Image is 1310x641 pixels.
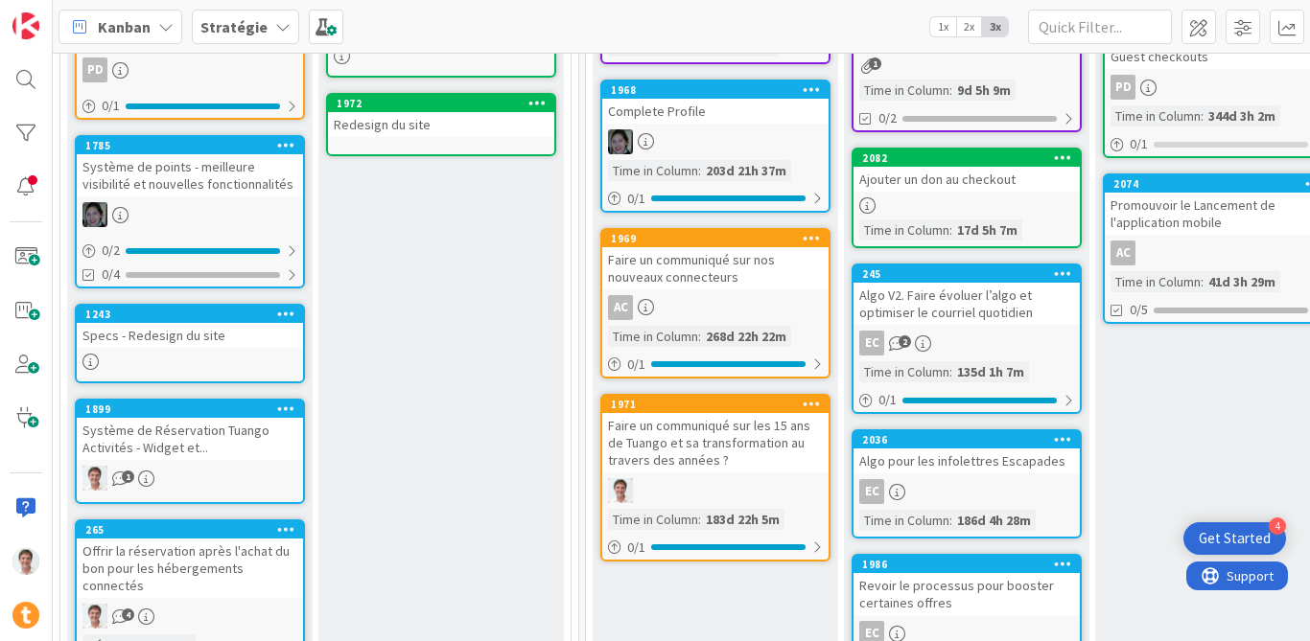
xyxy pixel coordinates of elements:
[40,3,87,26] span: Support
[1204,105,1280,126] div: 344d 3h 2m
[602,230,829,289] div: 1969Faire un communiqué sur nos nouveaux connecteurs
[608,509,698,530] div: Time in Column
[102,264,120,285] span: 0/4
[328,95,554,137] div: 1972Redesign du site
[82,604,107,629] img: JG
[854,149,1080,167] div: 2082
[602,81,829,99] div: 1968
[859,219,949,240] div: Time in Column
[602,396,829,413] div: 1971
[602,247,829,289] div: Faire un communiqué sur nos nouveaux connecteurs
[878,108,897,128] span: 0/2
[701,509,784,530] div: 183d 22h 5m
[1111,105,1201,126] div: Time in Column
[701,160,791,181] div: 203d 21h 37m
[854,448,1080,473] div: Algo pour les infolettres Escapades
[698,509,701,530] span: :
[949,80,952,101] span: :
[602,99,829,124] div: Complete Profile
[122,470,134,483] span: 1
[952,361,1029,382] div: 135d 1h 7m
[77,401,303,418] div: 1899
[602,478,829,503] div: JG
[862,558,1080,571] div: 1986
[608,295,633,320] div: AC
[854,556,1080,615] div: 1986Revoir le processus pour booster certaines offres
[77,306,303,348] div: 1243Specs - Redesign du site
[328,112,554,137] div: Redesign du site
[102,96,120,116] span: 0 / 1
[949,361,952,382] span: :
[608,129,633,154] img: AA
[952,80,1016,101] div: 9d 5h 9m
[949,219,952,240] span: :
[956,17,982,36] span: 2x
[328,95,554,112] div: 1972
[878,390,897,410] span: 0 / 1
[85,402,303,416] div: 1899
[77,418,303,460] div: Système de Réservation Tuango Activités - Widget et...
[698,160,701,181] span: :
[859,479,884,504] div: EC
[1130,300,1148,320] span: 0/5
[1130,134,1148,154] span: 0 / 1
[77,57,303,82] div: PD
[602,129,829,154] div: AA
[82,57,107,82] div: PD
[77,137,303,154] div: 1785
[862,267,1080,281] div: 245
[611,83,829,97] div: 1968
[77,521,303,538] div: 265
[1111,240,1135,265] div: AC
[854,283,1080,325] div: Algo V2. Faire évoluer l’algo et optimiser le courriel quotidien
[952,510,1036,531] div: 186d 4h 28m
[1183,522,1286,555] div: Open Get Started checklist, remaining modules: 4
[627,355,645,375] span: 0 / 1
[1269,517,1286,535] div: 4
[12,12,39,39] img: Visit kanbanzone.com
[77,401,303,460] div: 1899Système de Réservation Tuango Activités - Widget et...
[608,160,698,181] div: Time in Column
[627,538,645,558] span: 0 / 1
[102,240,120,261] span: 0 / 2
[862,151,1080,165] div: 2082
[1199,529,1271,548] div: Get Started
[82,202,107,227] img: AA
[77,323,303,348] div: Specs - Redesign du site
[82,466,107,491] img: JG
[77,521,303,598] div: 265Offrir la réservation après l'achat du bon pour les hébergements connectés
[859,331,884,355] div: EC
[602,81,829,124] div: 1968Complete Profile
[899,335,911,348] span: 2
[982,17,1008,36] span: 3x
[77,604,303,629] div: JG
[77,306,303,323] div: 1243
[854,149,1080,192] div: 2082Ajouter un don au checkout
[854,556,1080,573] div: 1986
[602,396,829,472] div: 1971Faire un communiqué sur les 15 ans de Tuango et sa transformation au travers des années ?
[85,523,303,537] div: 265
[98,15,151,38] span: Kanban
[1204,271,1280,292] div: 41d 3h 29m
[854,265,1080,325] div: 245Algo V2. Faire évoluer l’algo et optimiser le courriel quotidien
[854,431,1080,473] div: 2036Algo pour les infolettres Escapades
[854,331,1080,355] div: EC
[85,139,303,152] div: 1785
[12,548,39,575] img: JG
[602,413,829,472] div: Faire un communiqué sur les 15 ans de Tuango et sa transformation au travers des années ?
[611,232,829,245] div: 1969
[854,265,1080,283] div: 245
[1111,271,1201,292] div: Time in Column
[602,295,829,320] div: AC
[1201,105,1204,126] span: :
[701,326,791,347] div: 268d 22h 22m
[859,510,949,531] div: Time in Column
[952,219,1022,240] div: 17d 5h 7m
[337,97,554,110] div: 1972
[1201,271,1204,292] span: :
[869,57,881,70] span: 1
[602,536,829,560] div: 0/1
[85,308,303,321] div: 1243
[854,573,1080,615] div: Revoir le processus pour booster certaines offres
[122,608,134,621] span: 4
